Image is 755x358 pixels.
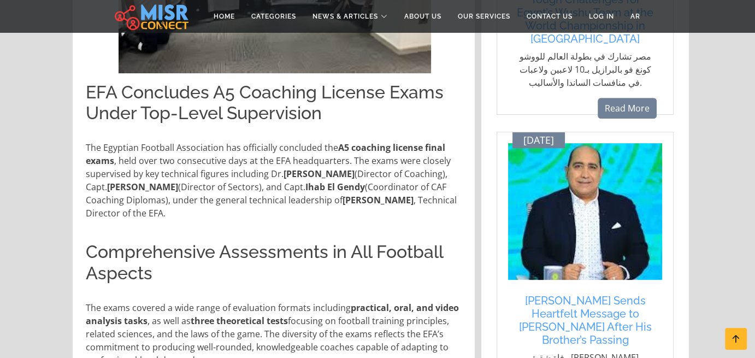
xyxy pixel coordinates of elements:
a: Read More [598,98,657,119]
a: AR [622,6,648,27]
strong: [PERSON_NAME] [343,194,414,206]
a: Contact Us [518,6,581,27]
h2: Comprehensive Assessments in All Football Aspects [86,242,464,284]
a: Home [205,6,243,27]
span: [DATE] [523,134,554,146]
a: Categories [243,6,304,27]
h2: EFA Concludes A5 Coaching License Exams Under Top-Level Supervision [86,82,464,124]
a: Log in [581,6,622,27]
strong: A5 coaching license final exams [86,142,445,167]
span: News & Articles [312,11,378,21]
img: مهيب عبد الهادي يعزي خالد بيبو في وفاة شقيقه – النادي الأهلي يُصدر بيان نعي. [508,143,662,280]
p: مصر تشارك في بطولة العالم للووشو كونغ فو بالبرازيل بـ10 لاعبين ولاعبات في منافسات الساندا والأساليب. [514,50,657,89]
a: Our Services [450,6,518,27]
p: The Egyptian Football Association has officially concluded the , held over two consecutive days a... [86,141,464,220]
a: [PERSON_NAME] Sends Heartfelt Message to [PERSON_NAME] After His Brother’s Passing [514,294,657,347]
strong: practical, oral, and video analysis tasks [86,302,459,327]
a: About Us [396,6,450,27]
strong: [PERSON_NAME] [284,168,355,180]
strong: [PERSON_NAME] [107,181,178,193]
img: main.misr_connect [115,3,188,30]
strong: Ihab El Gendy [305,181,365,193]
a: News & Articles [304,6,396,27]
strong: three theoretical tests [191,315,288,327]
